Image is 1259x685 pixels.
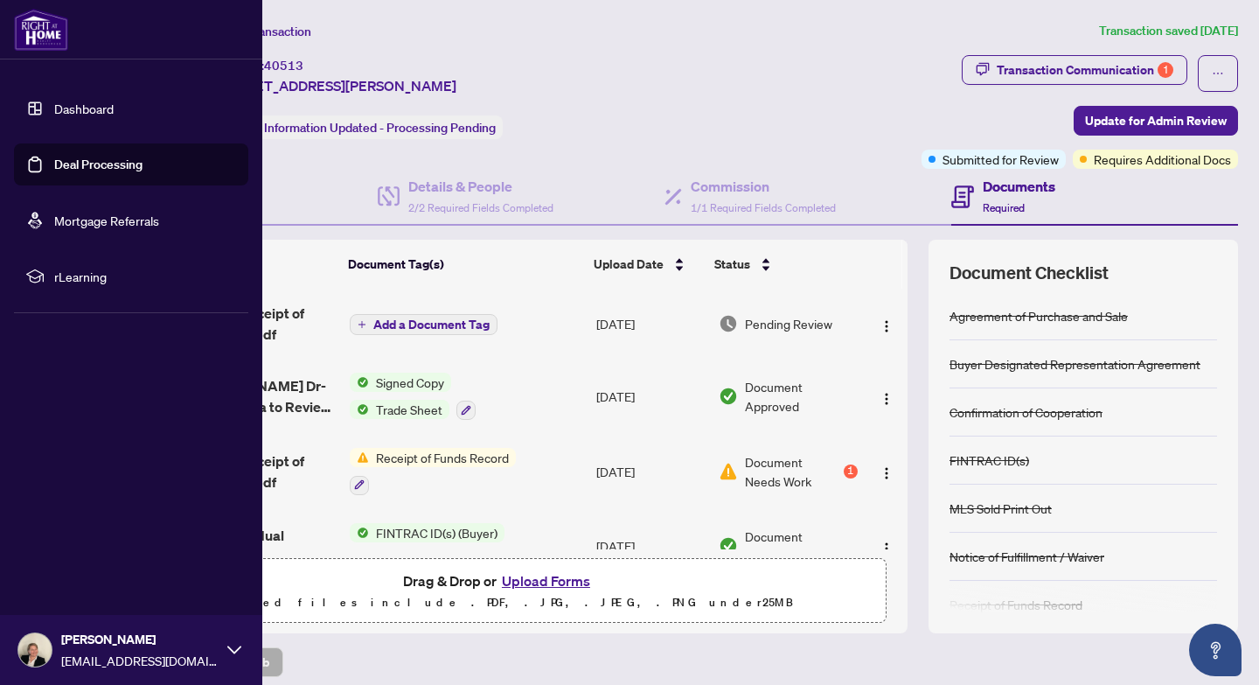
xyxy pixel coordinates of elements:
img: Status Icon [350,448,369,467]
span: Document Needs Work [745,452,840,491]
button: Logo [873,458,901,486]
div: MLS Sold Print Out [949,499,1052,518]
td: [DATE] [589,434,712,509]
span: Trade Sheet [369,400,449,419]
img: Status Icon [350,523,369,542]
img: Logo [880,466,894,480]
span: 2/2 Required Fields Completed [408,201,553,214]
td: [DATE] [589,359,712,434]
article: Transaction saved [DATE] [1099,21,1238,41]
span: Status [714,255,750,274]
span: Information Updated - Processing Pending [264,120,496,136]
img: Document Status [719,387,738,406]
span: [STREET_ADDRESS][PERSON_NAME] [217,75,456,96]
span: Signed Copy [369,373,451,392]
div: 1 [1158,62,1173,78]
span: [PERSON_NAME] [61,630,219,649]
span: Drag & Drop orUpload FormsSupported files include .PDF, .JPG, .JPEG, .PNG under25MB [113,559,886,624]
img: Logo [880,319,894,333]
button: Logo [873,382,901,410]
span: Submitted for Review [943,150,1059,169]
span: Document Checklist [949,261,1109,285]
td: [DATE] [589,289,712,359]
a: Deal Processing [54,157,143,172]
td: [DATE] [589,509,712,584]
img: logo [14,9,68,51]
div: Buyer Designated Representation Agreement [949,354,1200,374]
th: Document Tag(s) [341,240,587,289]
span: Receipt of Funds Record [369,448,516,467]
div: 1 [844,465,858,479]
span: Document Approved [745,377,858,416]
span: Drag & Drop or [403,570,595,592]
button: Status IconSigned CopyStatus IconTrade Sheet [350,373,476,420]
button: Upload Forms [497,570,595,592]
th: Status [707,240,859,289]
h4: Details & People [408,176,553,197]
span: FINTRAC ID(s) (Buyer) [369,523,504,542]
span: Add a Document Tag [373,318,490,331]
img: Status Icon [350,400,369,419]
span: 1/1 Required Fields Completed [691,201,836,214]
span: 40513 [264,58,303,73]
img: Logo [880,392,894,406]
span: Document Approved [745,527,858,565]
span: Upload Date [594,255,664,274]
div: Transaction Communication [997,56,1173,84]
div: Agreement of Purchase and Sale [949,306,1128,325]
button: Status IconFINTRAC ID(s) (Buyer) [350,523,504,570]
img: Status Icon [350,373,369,392]
img: Profile Icon [18,633,52,667]
button: Add a Document Tag [350,314,497,335]
span: Pending Review [745,314,832,333]
span: [EMAIL_ADDRESS][DOMAIN_NAME] [61,651,219,670]
span: plus [358,320,366,329]
button: Add a Document Tag [350,313,497,336]
span: ellipsis [1212,67,1224,80]
img: Document Status [719,462,738,481]
img: Document Status [719,314,738,333]
span: Required [983,201,1025,214]
div: Notice of Fulfillment / Waiver [949,547,1104,566]
span: Update for Admin Review [1085,107,1227,135]
button: Status IconReceipt of Funds Record [350,448,516,495]
a: Dashboard [54,101,114,116]
button: Open asap [1189,624,1242,676]
p: Supported files include .PDF, .JPG, .JPEG, .PNG under 25 MB [123,592,875,613]
th: Upload Date [587,240,708,289]
span: View Transaction [218,24,311,39]
a: Mortgage Referrals [54,213,159,228]
span: Requires Additional Docs [1094,150,1231,169]
button: Logo [873,532,901,560]
img: Logo [880,542,894,556]
button: Transaction Communication1 [962,55,1187,85]
div: FINTRAC ID(s) [949,451,1029,470]
span: rLearning [54,267,236,286]
h4: Documents [983,176,1055,197]
h4: Commission [691,176,836,197]
div: Status: [217,115,503,139]
button: Logo [873,310,901,338]
img: Document Status [719,536,738,556]
button: Update for Admin Review [1074,106,1238,136]
div: Confirmation of Cooperation [949,402,1102,422]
